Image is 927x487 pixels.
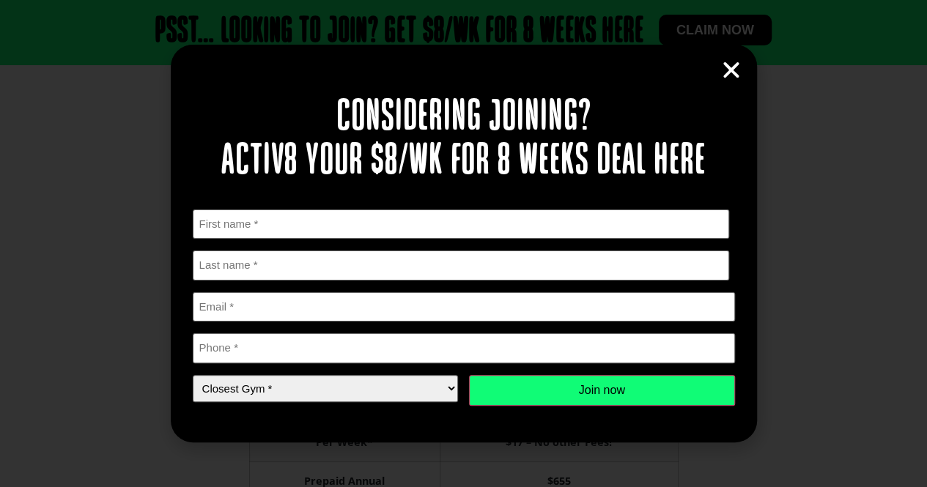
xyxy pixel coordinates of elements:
[193,333,735,363] input: Phone *
[720,59,742,81] a: Close
[193,292,735,322] input: Email *
[193,96,735,184] h2: Considering joining? Activ8 your $8/wk for 8 weeks deal here
[193,250,730,280] input: Last name *
[469,375,735,406] input: Join now
[193,209,730,239] input: First name *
